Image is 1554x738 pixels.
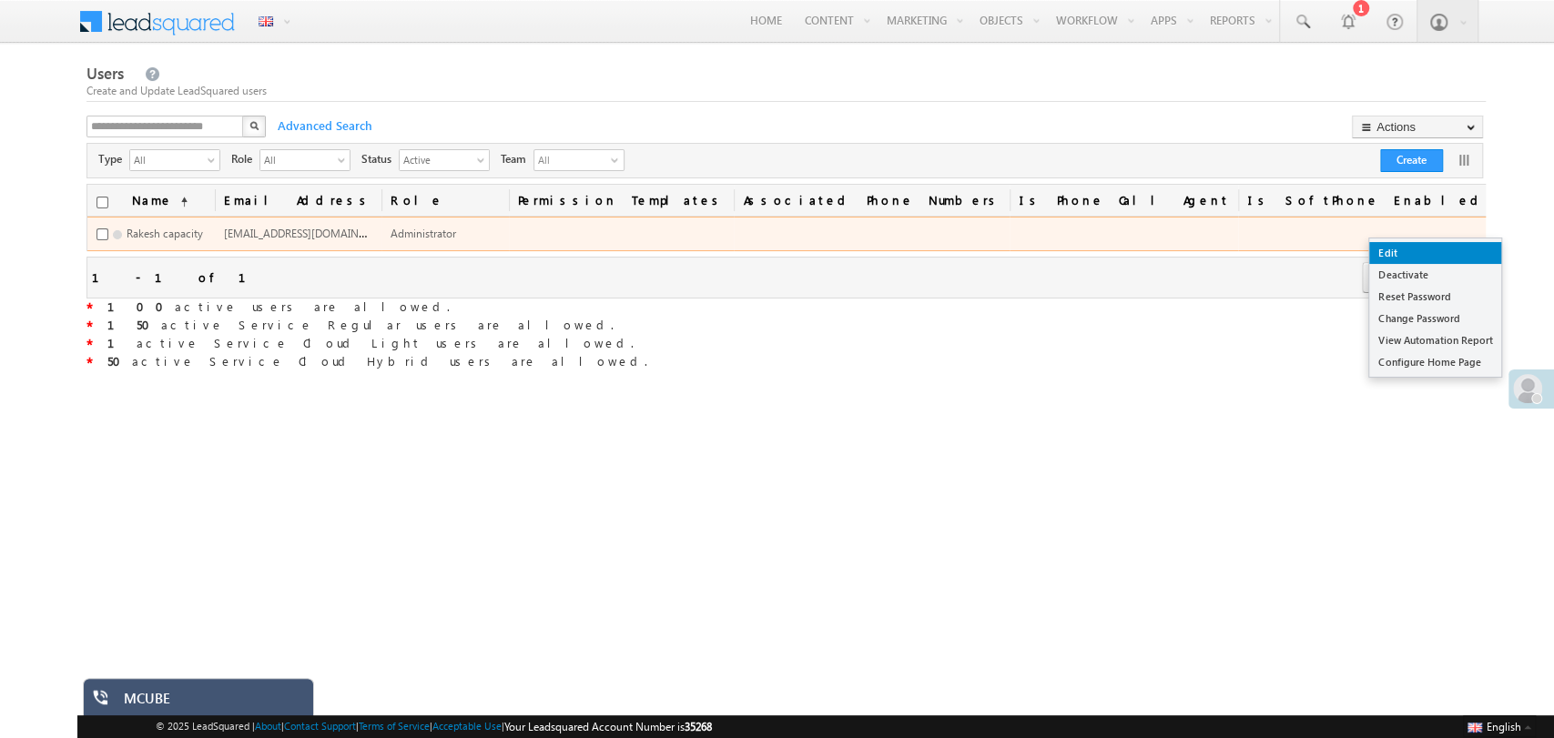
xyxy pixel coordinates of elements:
[269,117,378,134] span: Advanced Search
[255,720,281,732] a: About
[215,185,381,216] a: Email Address
[391,227,456,240] span: Administrator
[260,150,335,168] span: All
[1362,264,1397,293] a: prev
[509,185,734,216] span: Permission Templates
[93,317,614,332] span: active Service Regular users are allowed.
[173,195,188,209] span: (sorted ascending)
[400,150,474,168] span: Active
[1369,329,1501,351] a: View Automation Report
[107,335,137,350] strong: 1
[381,185,509,216] a: Role
[1369,308,1501,329] a: Change Password
[107,298,175,314] strong: 100
[123,185,197,216] a: Name
[86,63,124,84] span: Users
[156,718,712,735] span: © 2025 LeadSquared | | | | |
[1369,351,1501,373] a: Configure Home Page
[224,225,398,240] span: [EMAIL_ADDRESS][DOMAIN_NAME]
[504,720,712,733] span: Your Leadsquared Account Number is
[284,720,356,732] a: Contact Support
[1463,715,1536,737] button: English
[1362,262,1396,293] span: prev
[86,83,1485,99] div: Create and Update LeadSquared users
[231,151,259,167] span: Role
[93,298,450,314] span: active users are allowed.
[477,155,492,165] span: select
[1369,264,1501,286] a: Deactivate
[359,720,430,732] a: Terms of Service
[338,155,352,165] span: select
[93,353,647,369] span: active Service Cloud Hybrid users are allowed.
[1380,149,1443,172] button: Create
[130,150,205,168] span: All
[432,720,502,732] a: Acceptable Use
[1369,286,1501,308] a: Reset Password
[107,317,161,332] strong: 150
[93,335,634,350] span: active Service Cloud Light users are allowed.
[501,151,533,167] span: Team
[107,353,132,369] strong: 50
[208,155,222,165] span: select
[534,150,607,170] span: All
[249,121,259,130] img: Search
[124,690,300,715] div: MCUBE
[1369,242,1501,264] a: Edit
[127,227,203,240] span: Rakesh capacity
[1487,720,1521,733] span: English
[361,151,399,167] span: Status
[685,720,712,733] span: 35268
[92,267,268,288] div: 1 - 1 of 1
[1010,185,1238,216] a: Is Phone Call Agent
[734,185,1010,216] a: Associated Phone Numbers
[98,151,129,167] span: Type
[1352,116,1483,138] button: Actions
[1238,185,1493,216] a: Is SoftPhone Enabled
